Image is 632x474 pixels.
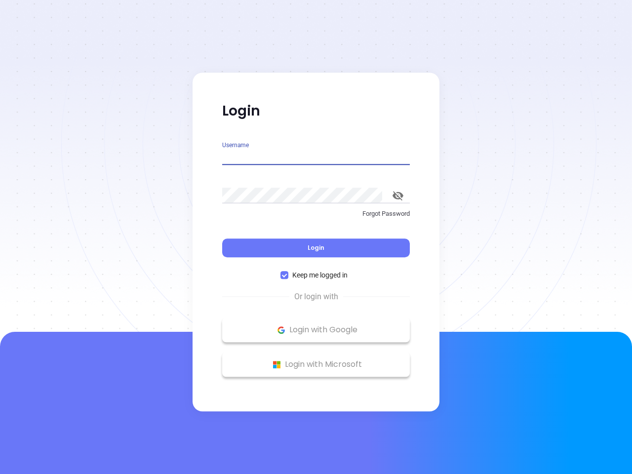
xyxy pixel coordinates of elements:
[275,324,287,336] img: Google Logo
[288,270,352,280] span: Keep me logged in
[222,317,410,342] button: Google Logo Login with Google
[222,102,410,120] p: Login
[222,352,410,377] button: Microsoft Logo Login with Microsoft
[308,243,324,252] span: Login
[271,358,283,371] img: Microsoft Logo
[227,357,405,372] p: Login with Microsoft
[222,238,410,257] button: Login
[222,142,249,148] label: Username
[222,209,410,227] a: Forgot Password
[222,209,410,219] p: Forgot Password
[289,291,343,303] span: Or login with
[386,184,410,207] button: toggle password visibility
[227,322,405,337] p: Login with Google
